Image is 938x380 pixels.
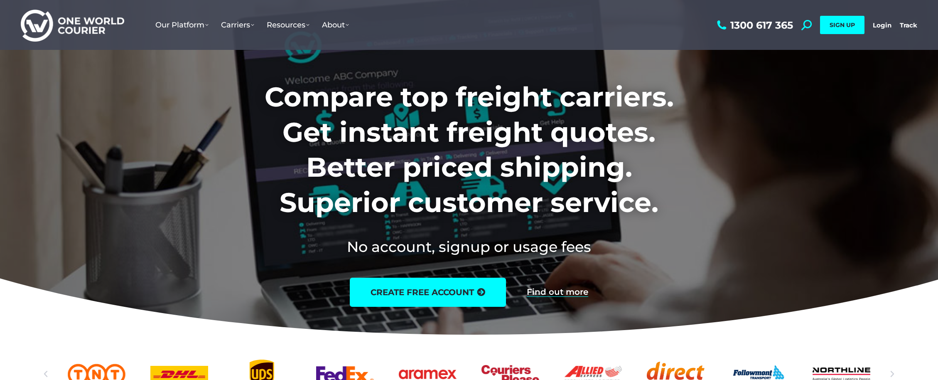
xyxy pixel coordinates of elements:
[715,20,793,30] a: 1300 617 365
[260,12,316,38] a: Resources
[267,20,309,30] span: Resources
[221,20,254,30] span: Carriers
[900,21,917,29] a: Track
[830,21,855,29] span: SIGN UP
[322,20,349,30] span: About
[210,79,729,220] h1: Compare top freight carriers. Get instant freight quotes. Better priced shipping. Superior custom...
[820,16,864,34] a: SIGN UP
[21,8,124,42] img: One World Courier
[527,288,588,297] a: Find out more
[149,12,215,38] a: Our Platform
[210,237,729,257] h2: No account, signup or usage fees
[155,20,209,30] span: Our Platform
[215,12,260,38] a: Carriers
[350,278,506,307] a: create free account
[873,21,891,29] a: Login
[316,12,355,38] a: About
